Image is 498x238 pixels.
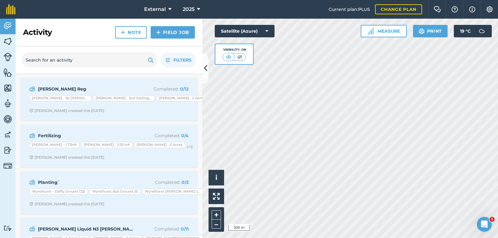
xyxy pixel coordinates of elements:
[434,6,441,12] img: Two speech bubbles overlapping with the left bubble in the forefront
[413,25,448,37] button: Print
[22,53,157,68] input: Search for an activity
[419,27,425,35] img: svg+xml;base64,PHN2ZyB4bWxucz0iaHR0cDovL3d3dy53My5vcmcvMjAwMC9zdmciIHdpZHRoPSIxOSIgaGVpZ2h0PSIyNC...
[329,6,370,13] span: Current plan : PLUS
[38,179,137,186] strong: Planting`
[3,83,12,93] img: svg+xml;base64,PHN2ZyB4bWxucz0iaHR0cDovL3d3dy53My5vcmcvMjAwMC9zdmciIHdpZHRoPSI1NiIgaGVpZ2h0PSI2MC...
[139,86,189,92] p: Completed :
[212,210,221,220] button: +
[225,54,233,60] img: svg+xml;base64,PHN2ZyB4bWxucz0iaHR0cDovL3d3dy53My5vcmcvMjAwMC9zdmciIHdpZHRoPSI1MCIgaGVpZ2h0PSI0MC...
[24,82,194,117] a: [PERSON_NAME] RegCompleted: 0/12[PERSON_NAME] - 1st [PERSON_NAME][PERSON_NAME] - 2nd Eddingtons 0...
[180,86,189,92] strong: 0 / 12
[460,25,471,37] span: 19 ° C
[24,128,194,164] a: FertilizingCompleted: 0/4[PERSON_NAME] - 1.73HA[PERSON_NAME] - 3.35 HA[PERSON_NAME] - 5 Acres(+1)...
[181,226,189,232] strong: 0 / 11
[29,95,92,101] div: [PERSON_NAME] - 1st [PERSON_NAME]
[29,109,33,113] img: Clock with arrow pointing clockwise
[29,202,104,207] div: [PERSON_NAME] created this [DATE]
[29,155,33,159] img: Clock with arrow pointing clockwise
[38,226,137,232] strong: [PERSON_NAME] Liquid N3 [PERSON_NAME] 31185
[209,170,224,185] button: i
[148,56,154,64] img: svg+xml;base64,PHN2ZyB4bWxucz0iaHR0cDovL3d3dy53My5vcmcvMjAwMC9zdmciIHdpZHRoPSIxOSIgaGVpZ2h0PSIyNC...
[29,155,104,160] div: [PERSON_NAME] created this [DATE]
[476,25,488,37] img: svg+xml;base64,PD94bWwgdmVyc2lvbj0iMS4wIiBlbmNvZGluZz0idXRmLTgiPz4KPCEtLSBHZW5lcmF0b3I6IEFkb2JlIE...
[454,25,492,37] button: 19 °C
[173,57,191,63] span: Filters
[375,4,422,14] a: Change plan
[3,146,12,155] img: svg+xml;base64,PD94bWwgdmVyc2lvbj0iMS4wIiBlbmNvZGluZz0idXRmLTgiPz4KPCEtLSBHZW5lcmF0b3I6IEFkb2JlIE...
[223,47,246,52] div: Visibility: On
[29,202,33,206] img: Clock with arrow pointing clockwise
[115,26,147,39] a: Note
[3,68,12,77] img: svg+xml;base64,PHN2ZyB4bWxucz0iaHR0cDovL3d3dy53My5vcmcvMjAwMC9zdmciIHdpZHRoPSI1NiIgaGVpZ2h0PSI2MC...
[181,133,189,138] strong: 0 / 4
[29,85,35,93] img: svg+xml;base64,PD94bWwgdmVyc2lvbj0iMS4wIiBlbmNvZGluZz0idXRmLTgiPz4KPCEtLSBHZW5lcmF0b3I6IEFkb2JlIE...
[139,226,189,232] p: Completed :
[490,217,495,222] span: 1
[3,161,12,170] img: svg+xml;base64,PD94bWwgdmVyc2lvbj0iMS4wIiBlbmNvZGluZz0idXRmLTgiPz4KPCEtLSBHZW5lcmF0b3I6IEFkb2JlIE...
[89,189,141,195] div: Wyndhurst Bull Ground 35
[24,175,194,210] a: Planting`Completed: 0/3Wyndhurst - Daffy Ground (32)Wyndhurst Bull Ground 35Wyndhurst [PERSON_NAM...
[134,142,186,148] div: [PERSON_NAME] - 5 Acres
[29,179,35,186] img: svg+xml;base64,PD94bWwgdmVyc2lvbj0iMS4wIiBlbmNvZGluZz0idXRmLTgiPz4KPCEtLSBHZW5lcmF0b3I6IEFkb2JlIE...
[213,193,220,200] img: Four arrows, one pointing top left, one top right, one bottom right and the last bottom left
[361,25,407,37] button: Measure
[3,21,12,30] img: svg+xml;base64,PD94bWwgdmVyc2lvbj0iMS4wIiBlbmNvZGluZz0idXRmLTgiPz4KPCEtLSBHZW5lcmF0b3I6IEFkb2JlIE...
[38,86,137,92] strong: [PERSON_NAME] Reg
[139,132,189,139] p: Completed :
[3,99,12,108] img: svg+xml;base64,PD94bWwgdmVyc2lvbj0iMS4wIiBlbmNvZGluZz0idXRmLTgiPz4KPCEtLSBHZW5lcmF0b3I6IEFkb2JlIE...
[6,4,16,14] img: fieldmargin Logo
[23,27,52,37] h2: Activity
[215,25,275,37] button: Satellite (Azure)
[139,179,189,186] p: Completed :
[38,132,137,139] strong: Fertilizing
[29,132,35,139] img: svg+xml;base64,PD94bWwgdmVyc2lvbj0iMS4wIiBlbmNvZGluZz0idXRmLTgiPz4KPCEtLSBHZW5lcmF0b3I6IEFkb2JlIE...
[3,53,12,61] img: svg+xml;base64,PD94bWwgdmVyc2lvbj0iMS4wIiBlbmNvZGluZz0idXRmLTgiPz4KPCEtLSBHZW5lcmF0b3I6IEFkb2JlIE...
[236,54,244,60] img: svg+xml;base64,PHN2ZyB4bWxucz0iaHR0cDovL3d3dy53My5vcmcvMjAwMC9zdmciIHdpZHRoPSI1MCIgaGVpZ2h0PSI0MC...
[29,142,80,148] div: [PERSON_NAME] - 1.73HA
[81,142,133,148] div: [PERSON_NAME] - 3.35 HA
[469,6,475,13] img: svg+xml;base64,PHN2ZyB4bWxucz0iaHR0cDovL3d3dy53My5vcmcvMjAwMC9zdmciIHdpZHRoPSIxNyIgaGVpZ2h0PSIxNy...
[3,114,12,124] img: svg+xml;base64,PD94bWwgdmVyc2lvbj0iMS4wIiBlbmNvZGluZz0idXRmLTgiPz4KPCEtLSBHZW5lcmF0b3I6IEFkb2JlIE...
[156,95,216,101] div: [PERSON_NAME] - 5 Acres Leg
[212,220,221,229] button: –
[3,225,12,231] img: svg+xml;base64,PD94bWwgdmVyc2lvbj0iMS4wIiBlbmNvZGluZz0idXRmLTgiPz4KPCEtLSBHZW5lcmF0b3I6IEFkb2JlIE...
[451,6,458,12] img: A question mark icon
[477,217,492,232] iframe: Intercom live chat
[368,28,374,34] img: Ruler icon
[144,6,166,13] span: External
[29,225,35,233] img: svg+xml;base64,PD94bWwgdmVyc2lvbj0iMS4wIiBlbmNvZGluZz0idXRmLTgiPz4KPCEtLSBHZW5lcmF0b3I6IEFkb2JlIE...
[156,29,161,36] img: svg+xml;base64,PHN2ZyB4bWxucz0iaHR0cDovL3d3dy53My5vcmcvMjAwMC9zdmciIHdpZHRoPSIxNCIgaGVpZ2h0PSIyNC...
[161,53,196,68] button: Filters
[187,145,193,149] small: (+ 1 )
[142,189,204,195] div: Wyndhurst [PERSON_NAME] [PERSON_NAME] 36
[486,6,493,12] img: A cog icon
[29,189,88,195] div: Wyndhurst - Daffy Ground (32)
[3,130,12,139] img: svg+xml;base64,PD94bWwgdmVyc2lvbj0iMS4wIiBlbmNvZGluZz0idXRmLTgiPz4KPCEtLSBHZW5lcmF0b3I6IEFkb2JlIE...
[3,37,12,46] img: svg+xml;base64,PHN2ZyB4bWxucz0iaHR0cDovL3d3dy53My5vcmcvMjAwMC9zdmciIHdpZHRoPSI1NiIgaGVpZ2h0PSI2MC...
[29,108,104,113] div: [PERSON_NAME] created this [DATE]
[215,174,217,181] span: i
[93,95,155,101] div: [PERSON_NAME] - 2nd Eddingtons 0.5 HA
[151,26,195,39] a: Field Job
[121,29,125,36] img: svg+xml;base64,PHN2ZyB4bWxucz0iaHR0cDovL3d3dy53My5vcmcvMjAwMC9zdmciIHdpZHRoPSIxNCIgaGVpZ2h0PSIyNC...
[183,6,195,13] span: 2025
[181,180,189,185] strong: 0 / 3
